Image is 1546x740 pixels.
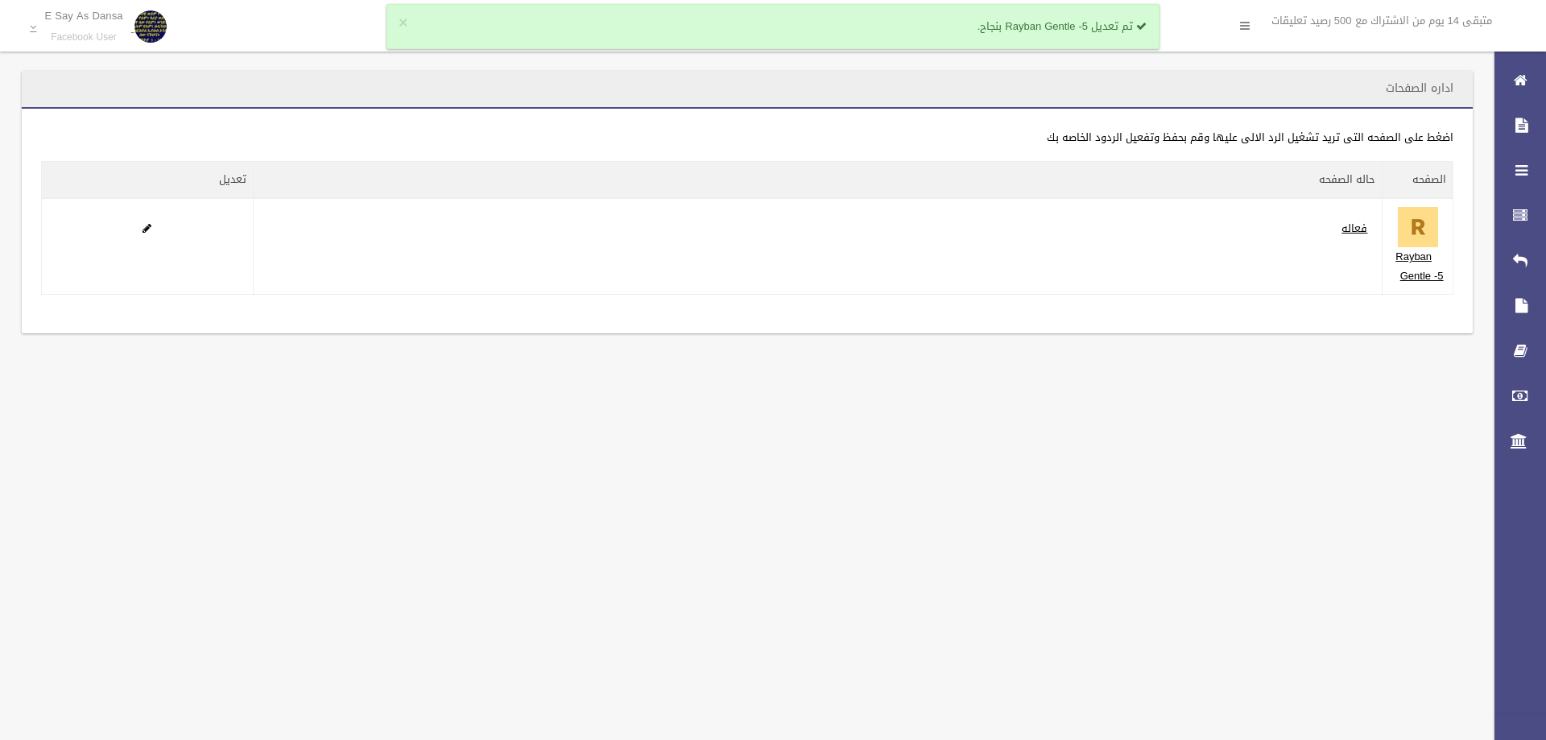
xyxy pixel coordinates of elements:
th: حاله الصفحه [253,162,1382,199]
a: Edit [1398,218,1438,238]
small: Facebook User [44,31,122,43]
button: × [399,15,407,31]
a: فعاله [1341,218,1367,238]
div: اضغط على الصفحه التى تريد تشغيل الرد الالى عليها وقم بحفظ وتفعيل الردود الخاصه بك [41,128,1453,147]
div: تم تعديل Rayban Gentle -5 بنجاح. [386,4,1159,49]
a: Edit [143,218,151,238]
a: Rayban Gentle -5 [1395,246,1443,286]
p: E Say As Dansa [44,10,122,22]
th: تعديل [42,162,254,199]
th: الصفحه [1383,162,1453,199]
img: 542751006_122095905039011900_2388129552775071732_n.png [1398,207,1438,247]
header: اداره الصفحات [1366,72,1473,104]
